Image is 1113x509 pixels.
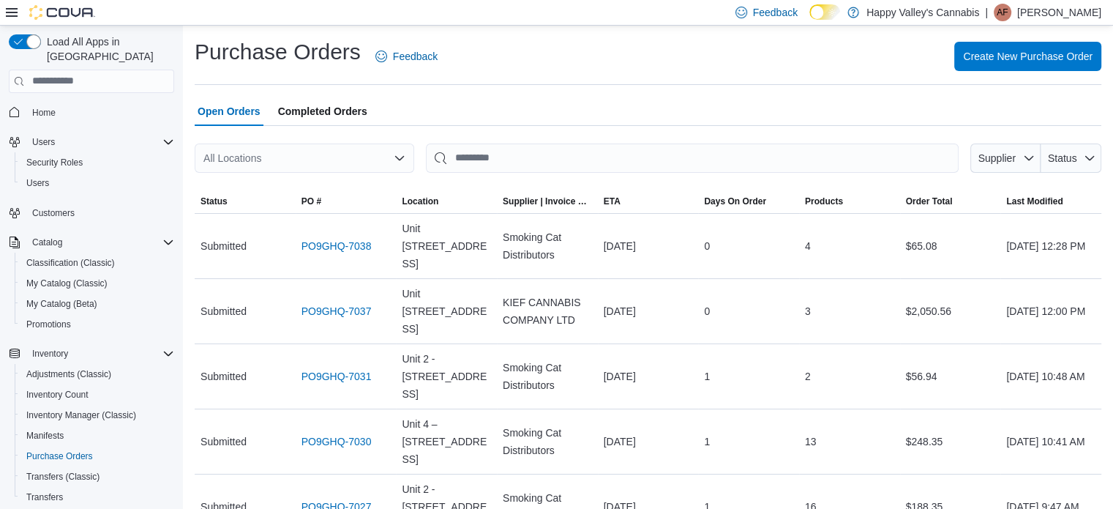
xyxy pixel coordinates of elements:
[497,190,598,213] button: Supplier | Invoice Number
[1000,231,1101,261] div: [DATE] 12:28 PM
[20,154,174,171] span: Security Roles
[20,295,103,313] a: My Catalog (Beta)
[20,174,174,192] span: Users
[20,488,174,506] span: Transfers
[698,190,799,213] button: Days On Order
[301,368,372,385] a: PO9GHQ-7031
[497,223,598,270] div: Smoking Cat Distributors
[15,384,180,405] button: Inventory Count
[1000,427,1101,456] div: [DATE] 10:41 AM
[402,196,438,207] span: Location
[195,37,361,67] h1: Purchase Orders
[26,257,115,269] span: Classification (Classic)
[704,302,710,320] span: 0
[805,368,811,385] span: 2
[20,295,174,313] span: My Catalog (Beta)
[26,345,174,363] span: Inventory
[1041,144,1101,173] button: Status
[704,368,710,385] span: 1
[26,157,83,168] span: Security Roles
[20,447,174,465] span: Purchase Orders
[15,273,180,294] button: My Catalog (Classic)
[704,237,710,255] span: 0
[15,314,180,335] button: Promotions
[805,237,811,255] span: 4
[1017,4,1101,21] p: [PERSON_NAME]
[26,234,174,251] span: Catalog
[3,132,180,152] button: Users
[598,231,699,261] div: [DATE]
[497,288,598,335] div: KIEF CANNABIS COMPANY LTD
[985,4,988,21] p: |
[753,5,798,20] span: Feedback
[195,190,296,213] button: Status
[598,297,699,326] div: [DATE]
[963,49,1093,64] span: Create New Purchase Order
[20,154,89,171] a: Security Roles
[598,427,699,456] div: [DATE]
[3,202,180,223] button: Customers
[393,49,438,64] span: Feedback
[370,42,443,71] a: Feedback
[20,468,174,486] span: Transfers (Classic)
[900,190,1001,213] button: Order Total
[20,427,70,445] a: Manifests
[26,104,61,122] a: Home
[805,196,843,207] span: Products
[301,433,372,450] a: PO9GHQ-7030
[704,196,766,207] span: Days On Order
[20,447,99,465] a: Purchase Orders
[20,254,174,272] span: Classification (Classic)
[26,491,63,503] span: Transfers
[598,190,699,213] button: ETA
[426,144,959,173] input: This is a search bar. After typing your query, hit enter to filter the results lower in the page.
[970,144,1041,173] button: Supplier
[15,294,180,314] button: My Catalog (Beta)
[20,406,174,424] span: Inventory Manager (Classic)
[497,353,598,400] div: Smoking Cat Distributors
[41,34,174,64] span: Load All Apps in [GEOGRAPHIC_DATA]
[15,487,180,508] button: Transfers
[3,343,180,364] button: Inventory
[26,204,80,222] a: Customers
[396,190,497,213] button: Location
[201,368,247,385] span: Submitted
[994,4,1011,21] div: Amanda Finnbogason
[604,196,621,207] span: ETA
[201,237,247,255] span: Submitted
[20,427,174,445] span: Manifests
[301,237,372,255] a: PO9GHQ-7038
[20,174,55,192] a: Users
[26,133,61,151] button: Users
[26,319,71,330] span: Promotions
[954,42,1101,71] button: Create New Purchase Order
[900,297,1001,326] div: $2,050.56
[26,450,93,462] span: Purchase Orders
[1000,190,1101,213] button: Last Modified
[394,152,405,164] button: Open list of options
[26,204,174,222] span: Customers
[198,97,261,126] span: Open Orders
[805,433,817,450] span: 13
[978,152,1016,164] span: Supplier
[402,220,491,272] span: Unit [STREET_ADDRESS]
[805,302,811,320] span: 3
[29,5,95,20] img: Cova
[32,207,75,219] span: Customers
[598,362,699,391] div: [DATE]
[20,488,69,506] a: Transfers
[402,350,491,403] span: Unit 2 - [STREET_ADDRESS]
[15,253,180,273] button: Classification (Classic)
[26,298,97,310] span: My Catalog (Beta)
[402,285,491,338] span: Unit [STREET_ADDRESS]
[26,409,136,421] span: Inventory Manager (Classic)
[201,196,228,207] span: Status
[15,426,180,446] button: Manifests
[26,345,74,363] button: Inventory
[15,467,180,487] button: Transfers (Classic)
[906,196,953,207] span: Order Total
[15,446,180,467] button: Purchase Orders
[15,173,180,193] button: Users
[20,386,174,404] span: Inventory Count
